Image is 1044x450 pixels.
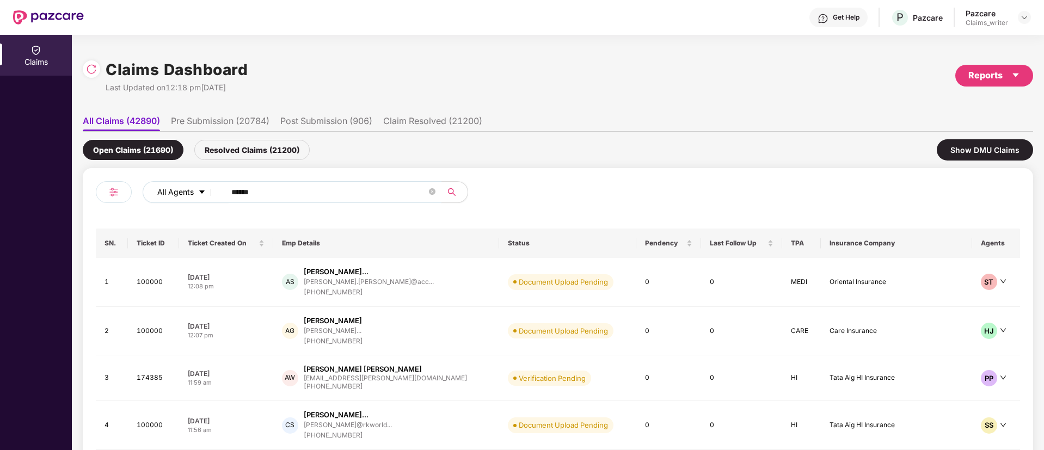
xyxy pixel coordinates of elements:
div: [PHONE_NUMBER] [304,287,434,298]
span: Last Follow Up [710,239,765,248]
td: 0 [636,401,701,450]
div: [DATE] [188,273,265,282]
img: svg+xml;base64,PHN2ZyB4bWxucz0iaHR0cDovL3d3dy53My5vcmcvMjAwMC9zdmciIHdpZHRoPSIyNCIgaGVpZ2h0PSIyNC... [107,186,120,199]
button: All Agentscaret-down [143,181,229,203]
button: search [441,181,468,203]
span: caret-down [1011,71,1020,79]
span: All Agents [157,186,194,198]
div: Document Upload Pending [519,325,608,336]
td: Tata Aig HI Insurance [821,355,972,401]
td: 100000 [128,258,179,307]
td: HI [782,355,821,401]
div: Resolved Claims (21200) [194,140,310,160]
div: [PERSON_NAME] [304,316,362,326]
th: Ticket ID [128,229,179,258]
div: Document Upload Pending [519,420,608,430]
div: Claims_writer [966,19,1008,27]
span: caret-down [198,188,206,197]
div: Document Upload Pending [519,276,608,287]
img: svg+xml;base64,PHN2ZyBpZD0iUmVsb2FkLTMyeDMyIiB4bWxucz0iaHR0cDovL3d3dy53My5vcmcvMjAwMC9zdmciIHdpZH... [86,64,97,75]
div: 12:07 pm [188,331,265,340]
th: Last Follow Up [701,229,782,258]
td: HI [782,401,821,450]
li: Pre Submission (20784) [171,115,269,131]
span: Pendency [645,239,684,248]
span: search [441,188,462,196]
span: Ticket Created On [188,239,256,248]
div: Get Help [833,13,859,22]
img: svg+xml;base64,PHN2ZyBpZD0iRHJvcGRvd24tMzJ4MzIiIHhtbG5zPSJodHRwOi8vd3d3LnczLm9yZy8yMDAwL3N2ZyIgd2... [1020,13,1029,22]
img: svg+xml;base64,PHN2ZyBpZD0iQ2xhaW0iIHhtbG5zPSJodHRwOi8vd3d3LnczLm9yZy8yMDAwL3N2ZyIgd2lkdGg9IjIwIi... [30,45,41,56]
td: 0 [636,307,701,356]
td: 100000 [128,401,179,450]
th: Ticket Created On [179,229,273,258]
div: 11:59 am [188,378,265,387]
li: Claim Resolved (21200) [383,115,482,131]
td: Care Insurance [821,307,972,356]
h1: Claims Dashboard [106,58,248,82]
span: P [896,11,904,24]
div: [EMAIL_ADDRESS][PERSON_NAME][DOMAIN_NAME] [304,374,467,381]
th: SN. [96,229,128,258]
div: AG [282,323,298,339]
span: down [1000,374,1006,381]
div: PP [981,370,997,386]
span: down [1000,278,1006,285]
span: down [1000,327,1006,334]
div: CS [282,417,298,434]
div: [PERSON_NAME]@rkworld... [304,421,392,428]
div: AW [282,370,298,386]
td: 0 [636,355,701,401]
td: Tata Aig HI Insurance [821,401,972,450]
div: Verification Pending [519,373,586,384]
div: 11:56 am [188,426,265,435]
td: CARE [782,307,821,356]
div: [PHONE_NUMBER] [304,430,392,441]
td: 4 [96,401,128,450]
div: [PERSON_NAME]... [304,327,361,334]
div: [PERSON_NAME].[PERSON_NAME]@acc... [304,278,434,285]
div: Pazcare [966,8,1008,19]
th: TPA [782,229,821,258]
div: Reports [968,69,1020,82]
span: down [1000,422,1006,428]
td: Oriental Insurance [821,258,972,307]
td: 174385 [128,355,179,401]
div: [PERSON_NAME] [PERSON_NAME] [304,364,422,374]
div: [DATE] [188,369,265,378]
div: [DATE] [188,322,265,331]
span: close-circle [429,188,435,195]
td: 2 [96,307,128,356]
th: Pendency [636,229,701,258]
td: 1 [96,258,128,307]
th: Agents [972,229,1020,258]
li: All Claims (42890) [83,115,160,131]
div: [DATE] [188,416,265,426]
li: Post Submission (906) [280,115,372,131]
div: HJ [981,323,997,339]
td: 100000 [128,307,179,356]
td: 0 [636,258,701,307]
span: close-circle [429,187,435,198]
div: Open Claims (21690) [83,140,183,160]
div: Pazcare [913,13,943,23]
div: AS [282,274,298,290]
img: New Pazcare Logo [13,10,84,24]
td: 0 [701,258,782,307]
td: 0 [701,355,782,401]
div: [PERSON_NAME]... [304,410,369,420]
div: ST [981,274,997,290]
th: Status [499,229,636,258]
div: SS [981,417,997,434]
td: 0 [701,401,782,450]
div: Show DMU Claims [937,139,1033,161]
th: Emp Details [273,229,499,258]
td: 3 [96,355,128,401]
div: [PERSON_NAME]... [304,267,369,277]
div: 12:08 pm [188,282,265,291]
div: [PHONE_NUMBER] [304,336,363,347]
td: 0 [701,307,782,356]
th: Insurance Company [821,229,972,258]
img: svg+xml;base64,PHN2ZyBpZD0iSGVscC0zMngzMiIgeG1sbnM9Imh0dHA6Ly93d3cudzMub3JnLzIwMDAvc3ZnIiB3aWR0aD... [818,13,828,24]
div: [PHONE_NUMBER] [304,381,467,392]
